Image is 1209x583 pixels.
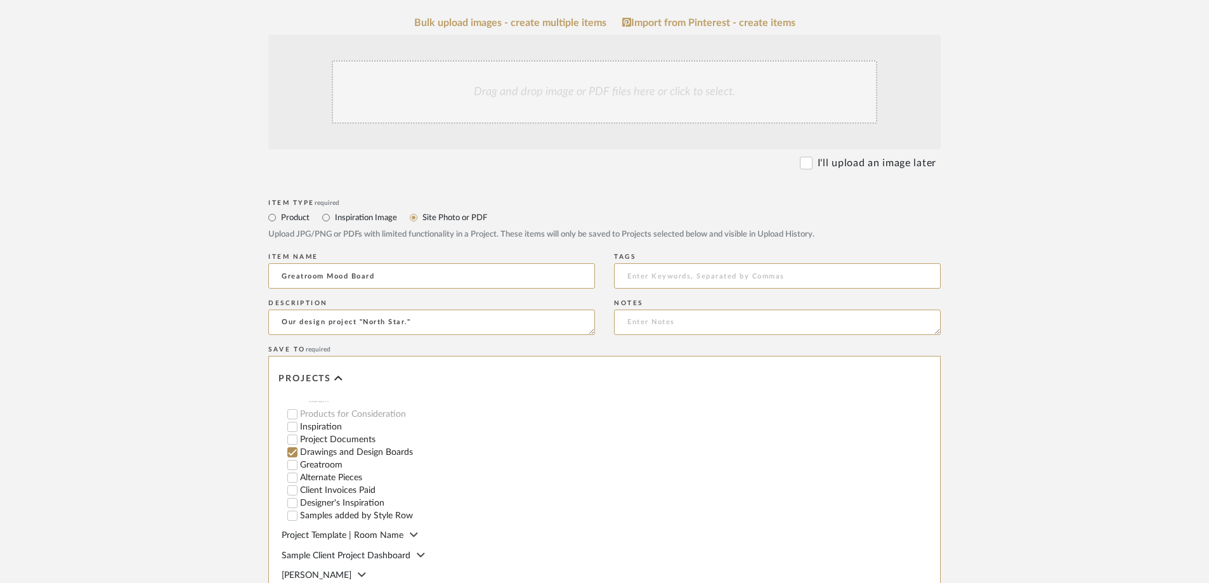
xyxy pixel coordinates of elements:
div: Upload JPG/PNG or PDFs with limited functionality in a Project. These items will only be saved to... [268,228,941,241]
div: Item Type [268,199,941,207]
a: Bulk upload images - create multiple items [414,18,606,29]
label: Client Invoices Paid [300,486,595,495]
input: Enter Name [268,263,595,289]
div: Save To [268,346,941,353]
label: Project Documents [300,435,595,444]
label: Greatroom [300,461,595,469]
span: Sample Client Project Dashboard [282,551,410,560]
label: Site Photo or PDF [421,211,487,225]
div: Tags [614,253,941,261]
span: required [315,200,339,206]
div: Notes [614,299,941,307]
a: Import from Pinterest - create items [622,17,795,29]
span: Projects [278,374,331,384]
label: Inspiration [300,423,595,431]
label: Drawings and Design Boards [300,448,595,457]
label: Samples added by Style Row [300,511,595,520]
label: Alternate Pieces [300,473,595,482]
span: [PERSON_NAME] [282,571,351,580]
label: Designer's Inspiration [300,499,595,508]
span: required [306,346,330,353]
div: Description [268,299,595,307]
span: Project Template | Room Name [282,531,403,540]
label: I'll upload an image later [818,155,936,171]
label: Product [280,211,310,225]
mat-radio-group: Select item type [268,209,941,225]
label: Inspiration Image [334,211,397,225]
div: Item name [268,253,595,261]
input: Enter Keywords, Separated by Commas [614,263,941,289]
